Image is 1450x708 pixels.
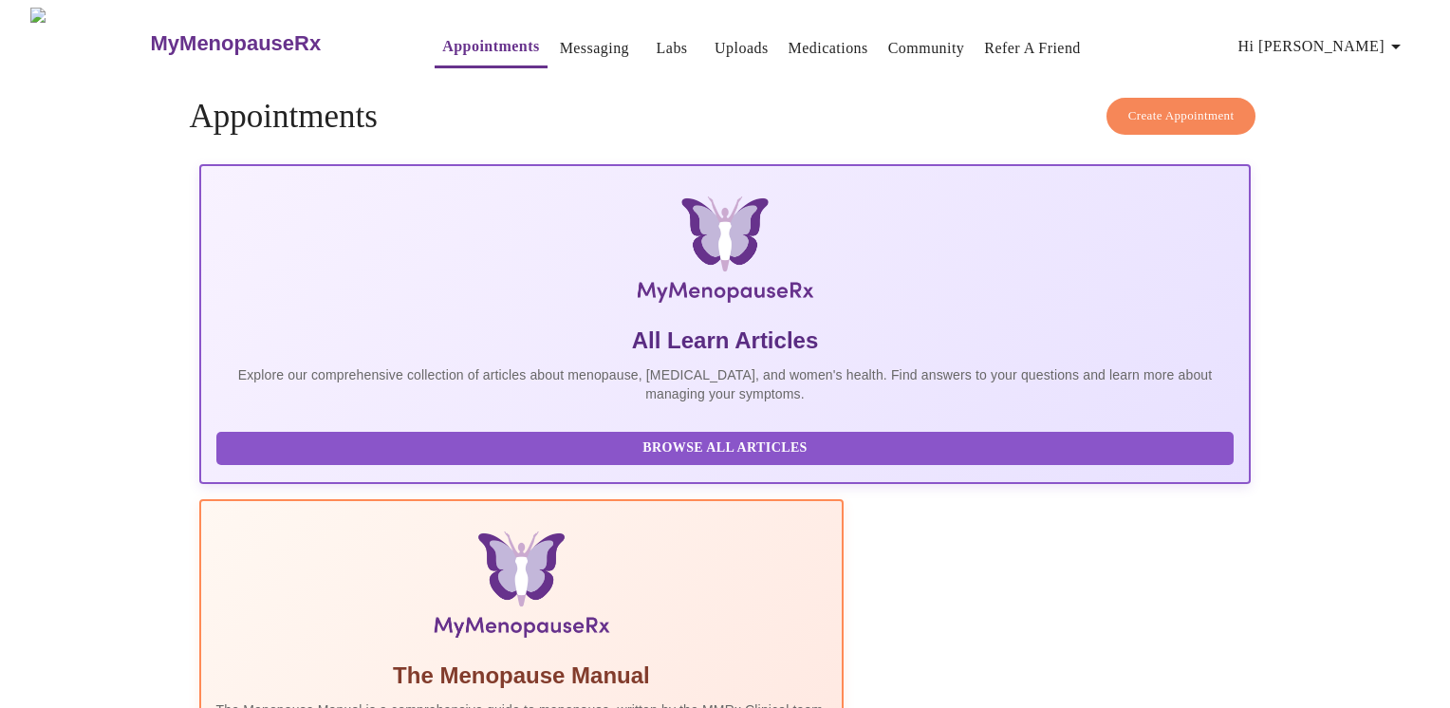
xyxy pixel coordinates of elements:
button: Community [881,29,973,67]
button: Refer a Friend [976,29,1088,67]
img: MyMenopauseRx Logo [30,8,148,79]
a: Uploads [715,35,769,62]
h3: MyMenopauseRx [151,31,322,56]
a: Refer a Friend [984,35,1081,62]
img: Menopause Manual [313,531,730,645]
button: Appointments [435,28,547,68]
h5: All Learn Articles [216,326,1235,356]
button: Create Appointment [1106,98,1256,135]
button: Labs [641,29,702,67]
button: Medications [781,29,876,67]
a: Community [888,35,965,62]
a: Medications [789,35,868,62]
a: Appointments [442,33,539,60]
h5: The Menopause Manual [216,661,827,691]
button: Browse All Articles [216,432,1235,465]
a: MyMenopauseRx [148,10,397,77]
span: Hi [PERSON_NAME] [1238,33,1407,60]
h4: Appointments [190,98,1261,136]
a: Browse All Articles [216,438,1239,455]
button: Uploads [707,29,776,67]
a: Messaging [560,35,629,62]
img: MyMenopauseRx Logo [374,196,1076,310]
span: Browse All Articles [235,437,1216,460]
button: Messaging [552,29,637,67]
p: Explore our comprehensive collection of articles about menopause, [MEDICAL_DATA], and women's hea... [216,365,1235,403]
button: Hi [PERSON_NAME] [1231,28,1415,65]
span: Create Appointment [1128,105,1235,127]
a: Labs [657,35,688,62]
